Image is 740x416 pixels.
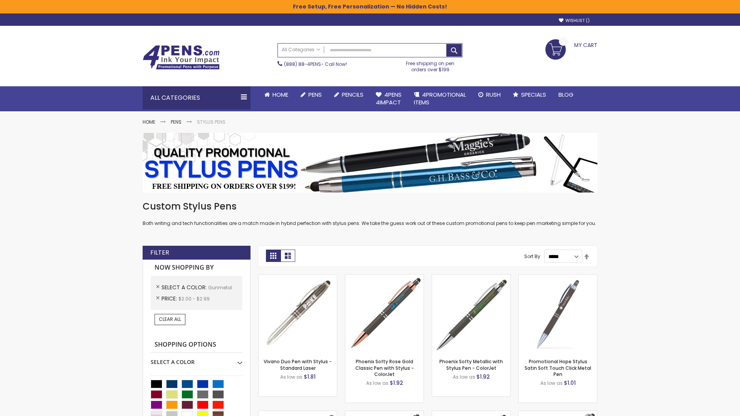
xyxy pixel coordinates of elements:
[151,337,242,353] strong: Shopping Options
[258,86,294,103] a: Home
[328,86,370,103] a: Pencils
[390,379,403,387] span: $1.92
[345,274,424,281] a: Phoenix Softy Rose Gold Classic Pen with Stylus - ColorJet-Gunmetal
[259,275,337,353] img: Vivano Duo Pen with Stylus - Standard Laser-Gunmetal
[259,274,337,281] a: Vivano Duo Pen with Stylus - Standard Laser-Gunmetal
[264,358,332,371] a: Vivano Duo Pen with Stylus - Standard Laser
[151,260,242,276] strong: Now Shopping by
[525,358,591,377] a: Promotional Hope Stylus Satin Soft Touch Click Metal Pen
[308,91,322,99] span: Pens
[521,91,546,99] span: Specials
[376,91,402,106] span: 4Pens 4impact
[507,86,552,103] a: Specials
[345,275,424,353] img: Phoenix Softy Rose Gold Classic Pen with Stylus - ColorJet-Gunmetal
[178,295,210,302] span: $2.00 - $2.99
[280,374,303,380] span: As low as
[524,253,540,260] label: Sort By
[266,250,281,262] strong: Grid
[355,358,414,377] a: Phoenix Softy Rose Gold Classic Pen with Stylus - ColorJet
[558,91,573,99] span: Blog
[150,248,169,257] strong: Filter
[519,275,597,353] img: Promotional Hope Stylus Satin Soft Touch Click Metal Pen-Gunmetal
[159,316,181,322] span: Clear All
[564,379,576,387] span: $1.01
[197,119,225,125] strong: Stylus Pens
[453,374,475,380] span: As low as
[432,275,510,353] img: Phoenix Softy Metallic with Stylus Pen - ColorJet-Gunmetal
[519,274,597,281] a: Promotional Hope Stylus Satin Soft Touch Click Metal Pen-Gunmetal
[143,86,251,109] div: All Categories
[304,373,316,381] span: $1.81
[414,91,466,106] span: 4PROMOTIONAL ITEMS
[366,380,388,386] span: As low as
[143,133,597,193] img: Stylus Pens
[472,86,507,103] a: Rush
[278,44,324,56] a: All Categories
[208,284,232,291] span: Gunmetal
[143,119,155,125] a: Home
[408,86,472,111] a: 4PROMOTIONALITEMS
[143,200,597,213] h1: Custom Stylus Pens
[161,295,178,302] span: Price
[151,353,242,366] div: Select A Color
[439,358,503,371] a: Phoenix Softy Metallic with Stylus Pen - ColorJet
[486,91,501,99] span: Rush
[282,47,320,53] span: All Categories
[155,314,185,325] a: Clear All
[559,18,590,23] a: Wishlist
[342,91,363,99] span: Pencils
[161,283,208,291] span: Select A Color
[294,86,328,103] a: Pens
[552,86,580,103] a: Blog
[272,91,288,99] span: Home
[143,200,597,227] div: Both writing and tech functionalities are a match made in hybrid perfection with stylus pens. We ...
[284,61,347,67] span: - Call Now!
[284,61,321,67] a: (888) 88-4PENS
[370,86,408,111] a: 4Pens4impact
[476,373,490,381] span: $1.92
[540,380,563,386] span: As low as
[398,57,463,73] div: Free shipping on pen orders over $199
[143,45,220,70] img: 4Pens Custom Pens and Promotional Products
[171,119,182,125] a: Pens
[432,274,510,281] a: Phoenix Softy Metallic with Stylus Pen - ColorJet-Gunmetal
